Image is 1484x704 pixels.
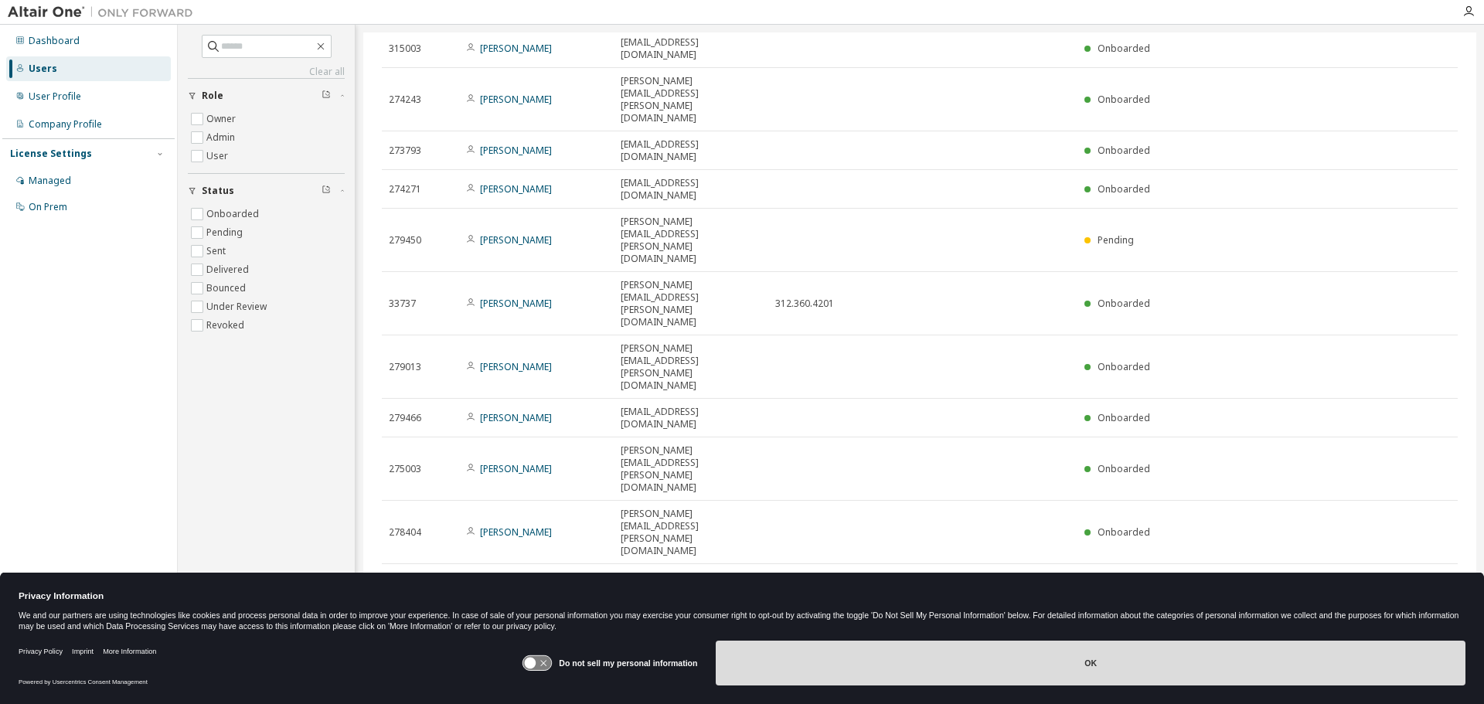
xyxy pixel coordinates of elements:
[1098,297,1150,310] span: Onboarded
[1098,525,1150,539] span: Onboarded
[621,75,761,124] span: [PERSON_NAME][EMAIL_ADDRESS][PERSON_NAME][DOMAIN_NAME]
[1098,182,1150,196] span: Onboarded
[206,147,231,165] label: User
[188,66,345,78] a: Clear all
[202,90,223,102] span: Role
[621,342,761,392] span: [PERSON_NAME][EMAIL_ADDRESS][PERSON_NAME][DOMAIN_NAME]
[389,361,421,373] span: 279013
[206,242,229,260] label: Sent
[206,223,246,242] label: Pending
[480,182,552,196] a: [PERSON_NAME]
[389,526,421,539] span: 278404
[480,411,552,424] a: [PERSON_NAME]
[480,297,552,310] a: [PERSON_NAME]
[1098,462,1150,475] span: Onboarded
[389,183,421,196] span: 274271
[206,298,270,316] label: Under Review
[206,205,262,223] label: Onboarded
[621,216,761,265] span: [PERSON_NAME][EMAIL_ADDRESS][PERSON_NAME][DOMAIN_NAME]
[621,508,761,557] span: [PERSON_NAME][EMAIL_ADDRESS][PERSON_NAME][DOMAIN_NAME]
[480,525,552,539] a: [PERSON_NAME]
[322,90,331,102] span: Clear filter
[389,463,421,475] span: 275003
[188,174,345,208] button: Status
[389,234,421,247] span: 279450
[621,444,761,494] span: [PERSON_NAME][EMAIL_ADDRESS][PERSON_NAME][DOMAIN_NAME]
[206,110,239,128] label: Owner
[480,144,552,157] a: [PERSON_NAME]
[621,406,761,430] span: [EMAIL_ADDRESS][DOMAIN_NAME]
[10,148,92,160] div: License Settings
[1098,93,1150,106] span: Onboarded
[1098,233,1134,247] span: Pending
[389,412,421,424] span: 279466
[1098,42,1150,55] span: Onboarded
[206,260,252,279] label: Delivered
[480,233,552,247] a: [PERSON_NAME]
[1098,360,1150,373] span: Onboarded
[480,462,552,475] a: [PERSON_NAME]
[8,5,201,20] img: Altair One
[188,79,345,113] button: Role
[29,175,71,187] div: Managed
[480,42,552,55] a: [PERSON_NAME]
[206,316,247,335] label: Revoked
[322,185,331,197] span: Clear filter
[389,145,421,157] span: 273793
[1098,411,1150,424] span: Onboarded
[389,43,421,55] span: 315003
[202,185,234,197] span: Status
[621,36,761,61] span: [EMAIL_ADDRESS][DOMAIN_NAME]
[480,93,552,106] a: [PERSON_NAME]
[29,63,57,75] div: Users
[1098,144,1150,157] span: Onboarded
[29,118,102,131] div: Company Profile
[389,94,421,106] span: 274243
[621,138,761,163] span: [EMAIL_ADDRESS][DOMAIN_NAME]
[206,279,249,298] label: Bounced
[29,35,80,47] div: Dashboard
[621,177,761,202] span: [EMAIL_ADDRESS][DOMAIN_NAME]
[621,279,761,328] span: [PERSON_NAME][EMAIL_ADDRESS][PERSON_NAME][DOMAIN_NAME]
[29,201,67,213] div: On Prem
[29,90,81,103] div: User Profile
[389,298,416,310] span: 33737
[480,360,552,373] a: [PERSON_NAME]
[206,128,238,147] label: Admin
[775,298,834,310] span: 312.360.4201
